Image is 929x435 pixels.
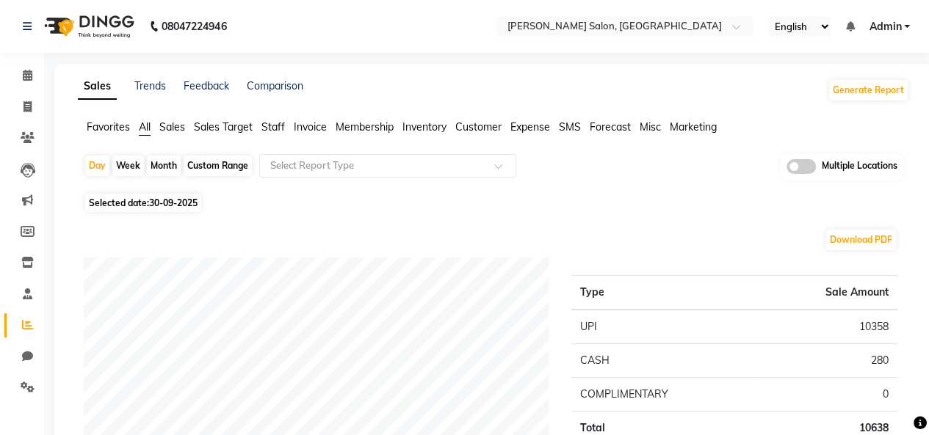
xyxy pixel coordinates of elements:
[139,120,151,134] span: All
[147,156,181,176] div: Month
[87,120,130,134] span: Favorites
[184,156,252,176] div: Custom Range
[37,6,138,47] img: logo
[510,120,550,134] span: Expense
[149,197,198,208] span: 30-09-2025
[829,80,908,100] button: Generate Report
[261,120,285,134] span: Staff
[571,275,756,310] th: Type
[640,120,661,134] span: Misc
[194,120,253,134] span: Sales Target
[247,79,303,92] a: Comparison
[455,120,502,134] span: Customer
[134,79,166,92] a: Trends
[590,120,631,134] span: Forecast
[559,120,581,134] span: SMS
[756,310,897,344] td: 10358
[402,120,447,134] span: Inventory
[670,120,717,134] span: Marketing
[756,377,897,411] td: 0
[85,156,109,176] div: Day
[159,120,185,134] span: Sales
[756,343,897,377] td: 280
[869,19,901,34] span: Admin
[85,194,201,212] span: Selected date:
[756,275,897,310] th: Sale Amount
[826,230,896,250] button: Download PDF
[571,343,756,377] td: CASH
[184,79,229,92] a: Feedback
[571,310,756,344] td: UPI
[78,73,117,100] a: Sales
[112,156,144,176] div: Week
[336,120,394,134] span: Membership
[822,159,897,174] span: Multiple Locations
[294,120,327,134] span: Invoice
[571,377,756,411] td: COMPLIMENTARY
[162,6,226,47] b: 08047224946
